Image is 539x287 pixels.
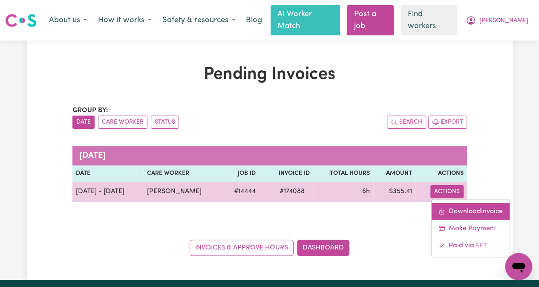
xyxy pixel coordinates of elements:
[347,5,394,35] a: Post a job
[415,165,467,182] th: Actions
[5,13,37,28] img: Careseekers logo
[431,199,510,258] div: Actions
[92,12,157,29] button: How it works
[72,165,144,182] th: Date
[431,203,509,220] a: Download invoice #174088
[479,16,528,26] span: [PERSON_NAME]
[72,64,467,85] h1: Pending Invoices
[373,165,415,182] th: Amount
[222,165,259,182] th: Job ID
[151,116,179,129] button: sort invoices by paid status
[313,165,373,182] th: Total Hours
[387,116,426,129] button: Search
[431,237,509,254] a: Mark invoice #174088 as paid via EFT
[373,182,415,202] td: $ 355.41
[72,107,108,114] span: Group by:
[401,5,457,35] a: Find workers
[274,186,310,197] span: # 174088
[428,116,467,129] button: Export
[72,182,144,202] td: [DATE] - [DATE]
[505,253,532,280] iframe: Button to launch messaging window
[259,165,313,182] th: Invoice ID
[143,165,222,182] th: Care Worker
[98,116,147,129] button: sort invoices by care worker
[297,240,349,256] a: Dashboard
[271,5,340,35] a: AI Worker Match
[222,182,259,202] td: # 14444
[5,11,37,30] a: Careseekers logo
[430,185,464,198] button: Actions
[157,12,241,29] button: Safety & resources
[362,188,370,195] span: 6 hours
[190,240,294,256] a: Invoices & Approve Hours
[460,12,534,29] button: My Account
[143,182,222,202] td: [PERSON_NAME]
[72,116,95,129] button: sort invoices by date
[431,220,509,237] a: Make Payment
[43,12,92,29] button: About us
[241,11,267,30] a: Blog
[72,146,467,165] caption: [DATE]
